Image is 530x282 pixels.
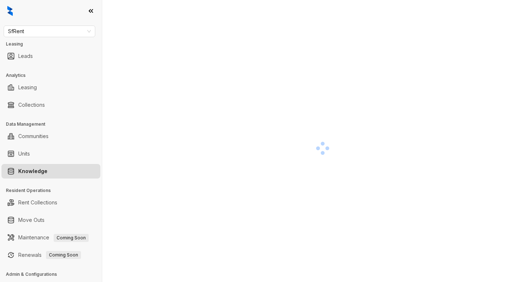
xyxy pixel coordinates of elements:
[18,49,33,63] a: Leads
[1,195,100,210] li: Rent Collections
[18,164,47,179] a: Knowledge
[18,195,57,210] a: Rent Collections
[18,213,45,227] a: Move Outs
[54,234,89,242] span: Coming Soon
[1,230,100,245] li: Maintenance
[1,213,100,227] li: Move Outs
[1,248,100,262] li: Renewals
[1,146,100,161] li: Units
[18,146,30,161] a: Units
[1,49,100,63] li: Leads
[18,248,81,262] a: RenewalsComing Soon
[6,72,102,79] h3: Analytics
[1,80,100,95] li: Leasing
[8,26,91,37] span: SfRent
[18,98,45,112] a: Collections
[7,6,13,16] img: logo
[1,164,100,179] li: Knowledge
[6,187,102,194] h3: Resident Operations
[6,121,102,128] h3: Data Management
[18,129,49,144] a: Communities
[18,80,37,95] a: Leasing
[46,251,81,259] span: Coming Soon
[6,41,102,47] h3: Leasing
[1,98,100,112] li: Collections
[6,271,102,278] h3: Admin & Configurations
[1,129,100,144] li: Communities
